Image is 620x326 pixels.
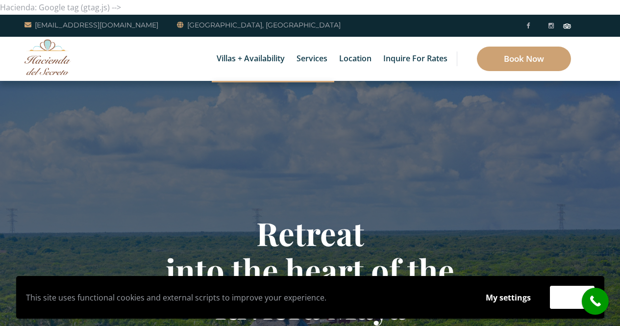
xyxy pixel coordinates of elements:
[378,37,452,81] a: Inquire for Rates
[584,290,606,312] i: call
[24,215,597,325] h1: Retreat into the heart of the Riviera Maya
[563,24,571,28] img: Tripadvisor_logomark.svg
[582,288,609,315] a: call
[477,47,571,71] a: Book Now
[25,39,71,75] img: Awesome Logo
[334,37,376,81] a: Location
[25,19,158,31] a: [EMAIL_ADDRESS][DOMAIN_NAME]
[292,37,332,81] a: Services
[476,286,540,309] button: My settings
[550,286,595,309] button: Accept
[26,290,467,305] p: This site uses functional cookies and external scripts to improve your experience.
[177,19,341,31] a: [GEOGRAPHIC_DATA], [GEOGRAPHIC_DATA]
[212,37,290,81] a: Villas + Availability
